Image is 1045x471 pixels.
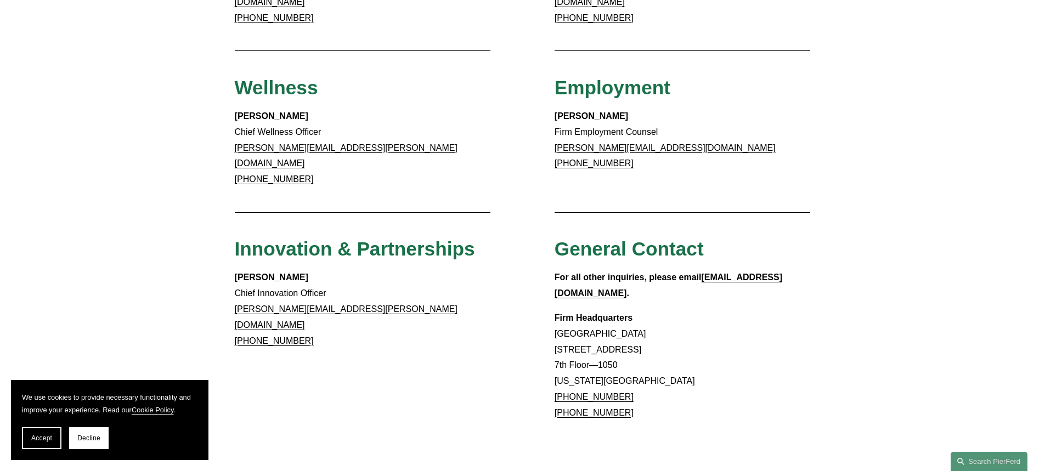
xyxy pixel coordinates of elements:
strong: [PERSON_NAME] [235,111,308,121]
section: Cookie banner [11,380,208,460]
a: Search this site [951,452,1027,471]
a: Cookie Policy [132,406,174,414]
span: Accept [31,434,52,442]
a: [PHONE_NUMBER] [235,336,314,345]
p: Chief Wellness Officer [235,109,491,188]
p: Chief Innovation Officer [235,270,491,349]
a: [PHONE_NUMBER] [555,13,634,22]
span: Wellness [235,77,318,98]
strong: [PERSON_NAME] [235,273,308,282]
button: Accept [22,427,61,449]
span: Employment [555,77,670,98]
button: Decline [69,427,109,449]
p: Firm Employment Counsel [555,109,811,172]
span: Decline [77,434,100,442]
a: [PHONE_NUMBER] [555,392,634,401]
strong: . [626,288,629,298]
span: General Contact [555,238,704,259]
span: Innovation & Partnerships [235,238,475,259]
p: [GEOGRAPHIC_DATA] [STREET_ADDRESS] 7th Floor—1050 [US_STATE][GEOGRAPHIC_DATA] [555,310,811,421]
a: [PERSON_NAME][EMAIL_ADDRESS][DOMAIN_NAME] [555,143,776,152]
a: [PERSON_NAME][EMAIL_ADDRESS][PERSON_NAME][DOMAIN_NAME] [235,304,457,330]
strong: For all other inquiries, please email [555,273,702,282]
strong: Firm Headquarters [555,313,632,322]
a: [PHONE_NUMBER] [235,13,314,22]
a: [PERSON_NAME][EMAIL_ADDRESS][PERSON_NAME][DOMAIN_NAME] [235,143,457,168]
a: [PHONE_NUMBER] [555,158,634,168]
strong: [PERSON_NAME] [555,111,628,121]
p: We use cookies to provide necessary functionality and improve your experience. Read our . [22,391,197,416]
a: [PHONE_NUMBER] [235,174,314,184]
a: [PHONE_NUMBER] [555,408,634,417]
